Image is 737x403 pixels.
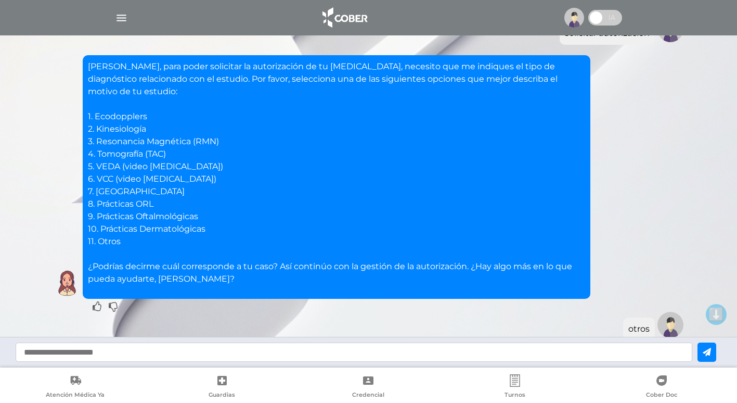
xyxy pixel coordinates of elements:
[588,374,735,401] a: Cober Doc
[46,391,105,400] span: Atención Médica Ya
[352,391,384,400] span: Credencial
[564,8,584,28] img: profile-placeholder.svg
[646,391,677,400] span: Cober Doc
[115,11,128,24] img: Cober_menu-lines-white.svg
[149,374,295,401] a: Guardias
[657,312,683,338] img: Tu imagen
[2,374,149,401] a: Atención Médica Ya
[706,304,727,325] button: ⬇️
[88,60,585,285] p: [PERSON_NAME], para poder solicitar la autorización de tu [MEDICAL_DATA], necesito que me indique...
[505,391,525,400] span: Turnos
[317,5,371,30] img: logo_cober_home-white.png
[628,323,650,335] div: otros
[209,391,235,400] span: Guardias
[295,374,442,401] a: Credencial
[442,374,588,401] a: Turnos
[54,270,80,296] img: Cober IA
